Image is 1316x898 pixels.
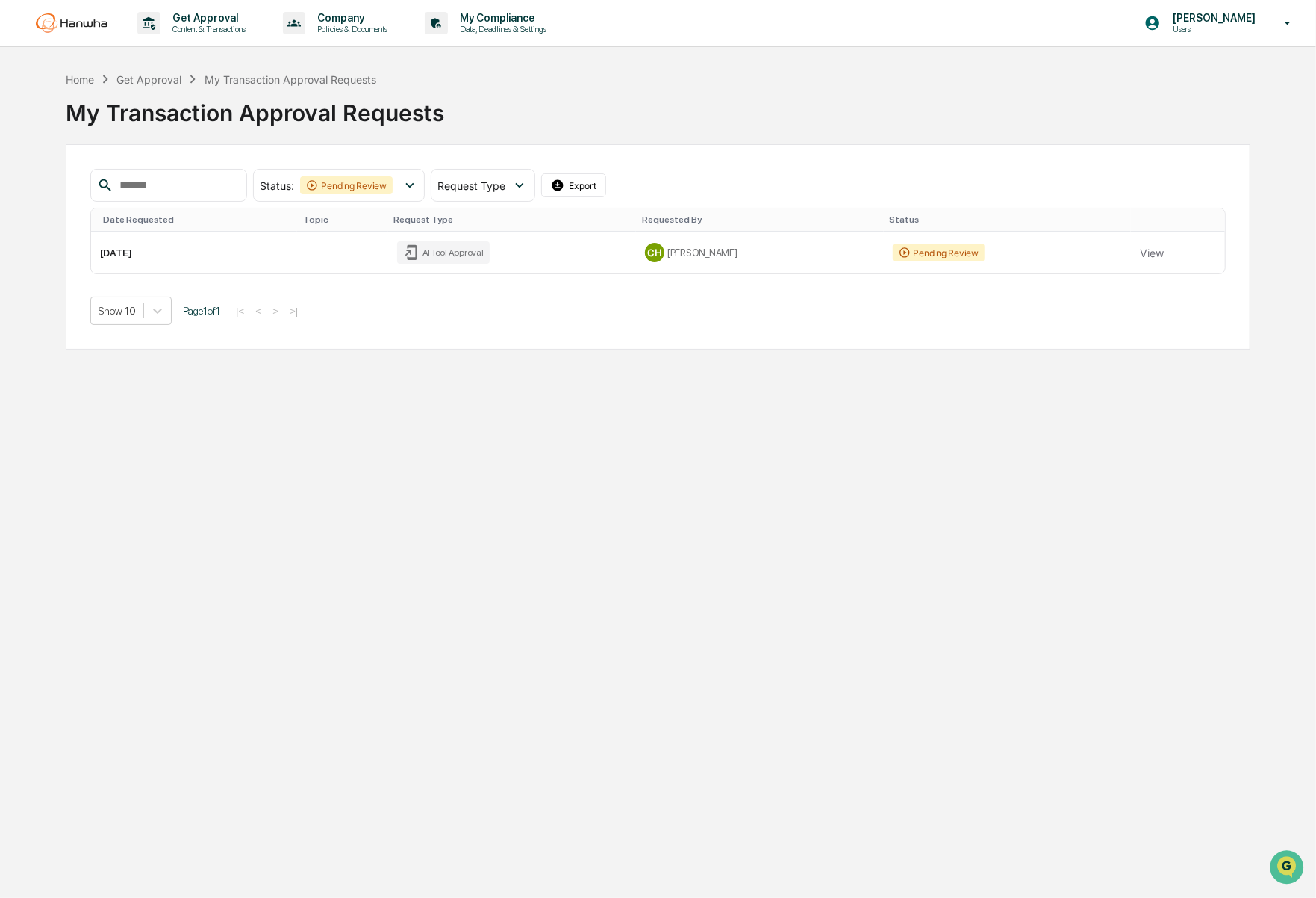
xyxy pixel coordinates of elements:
div: Start new chat [51,114,245,128]
span: Preclearance [30,188,96,202]
button: < [251,305,266,318]
div: Home [66,73,94,86]
span: Request Type [437,179,505,192]
div: My Transaction Approval Requests [66,87,1250,126]
div: Get Approval [116,73,181,86]
span: Data Lookup [30,216,94,231]
p: Data, Deadlines & Settings [448,24,554,34]
p: Users [1161,24,1263,34]
div: Pending Review [893,244,985,261]
a: Powered byPylon [105,252,181,264]
input: Clear [39,67,246,83]
p: My Compliance [448,12,554,24]
span: Attestations [123,188,185,202]
img: 1746055101610-c473b297-6a78-478c-a979-82029cc54cd1 [15,114,42,140]
img: logo [36,13,107,33]
button: |< [231,305,249,318]
div: Date Requested [103,214,291,225]
div: Request Type [394,214,631,225]
div: Requested By [642,214,877,225]
div: CH [645,243,664,262]
div: 🔎 [15,217,27,229]
div: My Transaction Approval Requests [205,73,376,86]
button: Export [541,173,607,197]
button: Start new chat [254,118,272,136]
span: Pylon [149,253,181,264]
p: Get Approval [160,12,253,24]
p: Company [305,12,395,24]
div: Pending Review [300,176,393,194]
div: 🗄️ [108,189,120,201]
div: Topic [303,214,381,225]
p: How can we help? [15,31,272,55]
p: [PERSON_NAME] [1161,12,1263,24]
button: > [268,305,283,318]
p: Content & Transactions [160,24,253,34]
span: Page 1 of 1 [183,305,220,317]
div: AI Tool Approval [397,241,490,264]
a: 🔎Data Lookup [9,210,100,237]
div: [PERSON_NAME] [645,243,874,262]
div: We're available if you need us! [51,128,189,140]
a: 🗄️Attestations [102,182,191,208]
td: [DATE] [91,232,297,273]
button: View [1140,238,1164,267]
div: 🖐️ [15,189,27,201]
span: Status : [260,179,294,192]
div: Status [890,214,1125,225]
iframe: Open customer support [1268,849,1309,889]
a: 🖐️Preclearance [9,182,102,208]
button: >| [285,305,302,318]
p: Policies & Documents [305,24,395,34]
